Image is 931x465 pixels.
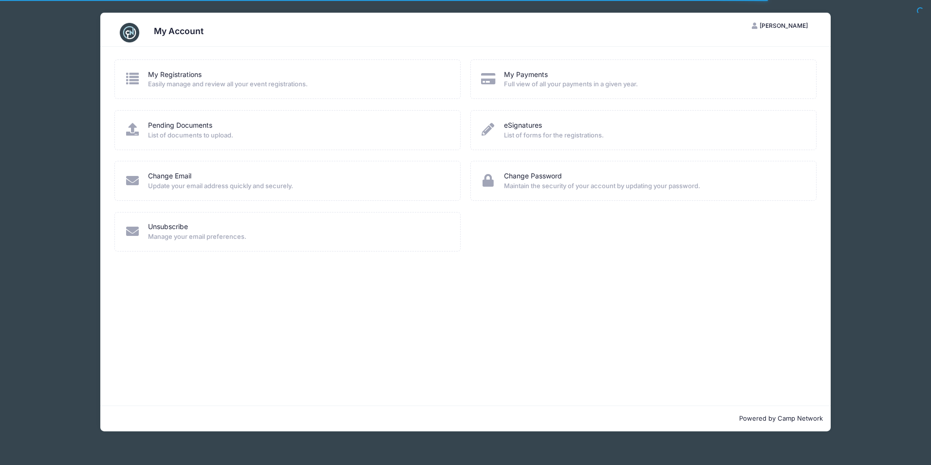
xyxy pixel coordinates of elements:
[108,414,823,424] p: Powered by Camp Network
[148,171,191,181] a: Change Email
[504,120,542,131] a: eSignatures
[504,70,548,80] a: My Payments
[120,23,139,42] img: CampNetwork
[154,26,204,36] h3: My Account
[744,18,817,34] button: [PERSON_NAME]
[148,222,188,232] a: Unsubscribe
[148,79,447,89] span: Easily manage and review all your event registrations.
[148,131,447,140] span: List of documents to upload.
[148,232,447,242] span: Manage your email preferences.
[760,22,808,29] span: [PERSON_NAME]
[504,131,803,140] span: List of forms for the registrations.
[148,120,212,131] a: Pending Documents
[504,171,562,181] a: Change Password
[148,181,447,191] span: Update your email address quickly and securely.
[504,79,803,89] span: Full view of all your payments in a given year.
[148,70,202,80] a: My Registrations
[504,181,803,191] span: Maintain the security of your account by updating your password.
